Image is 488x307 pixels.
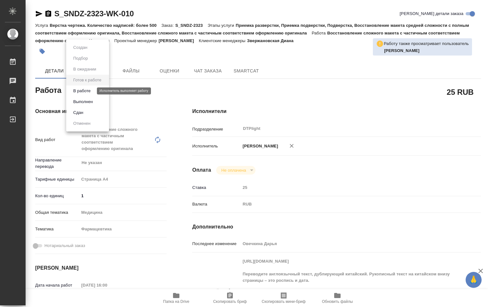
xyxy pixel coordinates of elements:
[71,120,92,127] button: Отменен
[71,98,95,105] button: Выполнен
[71,77,103,84] button: Готов к работе
[71,66,98,73] button: В ожидании
[71,87,92,94] button: В работе
[71,44,89,51] button: Создан
[71,109,85,116] button: Сдан
[71,55,90,62] button: Подбор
